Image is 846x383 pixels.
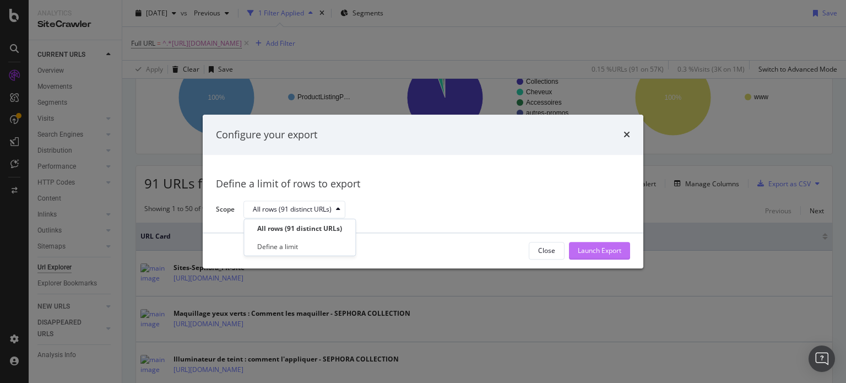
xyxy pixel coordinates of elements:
button: Close [529,242,565,260]
div: Define a limit [257,242,298,251]
div: Define a limit of rows to export [216,177,630,192]
div: Close [538,246,555,256]
div: Open Intercom Messenger [809,346,835,372]
div: Launch Export [578,246,621,256]
button: Launch Export [569,242,630,260]
button: All rows (91 distinct URLs) [243,201,345,219]
div: times [623,128,630,142]
div: modal [203,115,643,268]
div: All rows (91 distinct URLs) [257,224,342,233]
div: All rows (91 distinct URLs) [253,207,332,213]
label: Scope [216,204,235,217]
div: Configure your export [216,128,317,142]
